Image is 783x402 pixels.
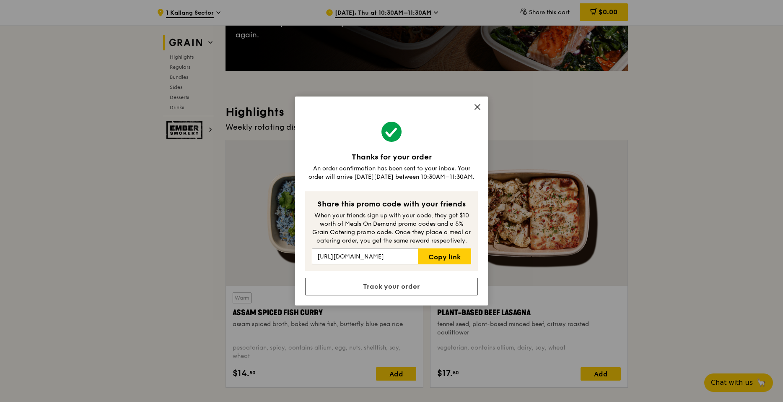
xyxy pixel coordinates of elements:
a: Track your order [305,278,478,295]
div: An order confirmation has been sent to your inbox. Your order will arrive [DATE][DATE] between 10... [305,164,478,181]
a: Copy link [418,248,471,264]
div: Thanks for your order [305,151,478,163]
div: Share this promo code with your friends [312,198,471,210]
div: When your friends sign up with your code, they get $10 worth of Meals On Demand promo codes and a... [312,211,471,245]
